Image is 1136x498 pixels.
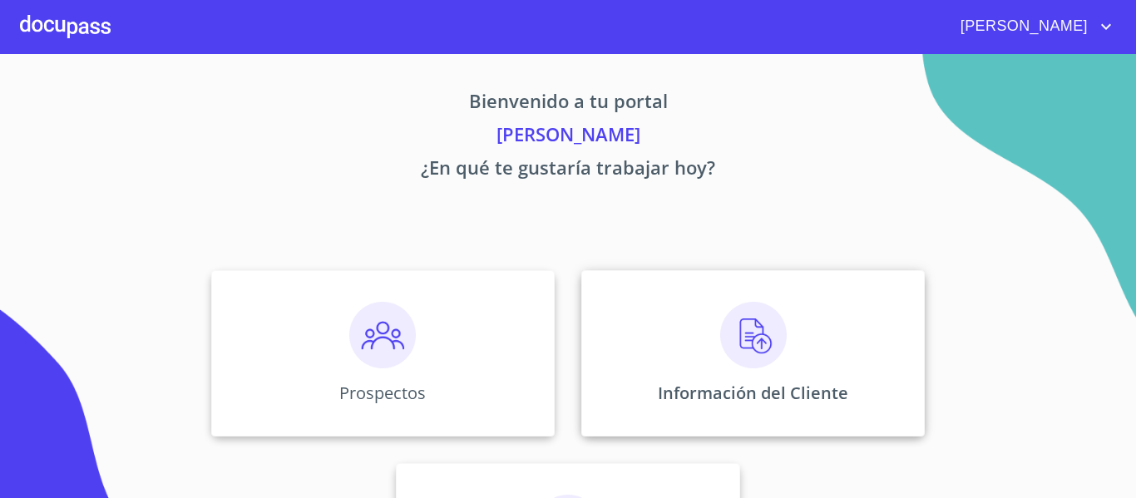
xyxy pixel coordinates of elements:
img: carga.png [720,302,787,368]
button: account of current user [948,13,1116,40]
p: [PERSON_NAME] [56,121,1080,154]
p: ¿En qué te gustaría trabajar hoy? [56,154,1080,187]
p: Información del Cliente [658,382,848,404]
p: Bienvenido a tu portal [56,87,1080,121]
p: Prospectos [339,382,426,404]
img: prospectos.png [349,302,416,368]
span: [PERSON_NAME] [948,13,1096,40]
